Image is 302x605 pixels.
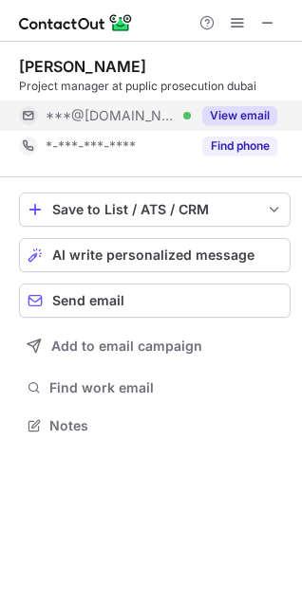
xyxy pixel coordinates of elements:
div: Save to List / ATS / CRM [52,202,257,217]
span: Add to email campaign [51,339,202,354]
div: Project manager at puplic prosecution dubai [19,78,291,95]
button: Notes [19,412,291,439]
button: Add to email campaign [19,329,291,363]
span: AI write personalized message [52,247,255,263]
button: Reveal Button [202,137,277,156]
div: [PERSON_NAME] [19,57,146,76]
span: Find work email [49,379,283,396]
button: AI write personalized message [19,238,291,272]
span: ***@[DOMAIN_NAME] [46,107,177,124]
button: save-profile-one-click [19,192,291,227]
button: Reveal Button [202,106,277,125]
span: Send email [52,293,124,308]
span: Notes [49,417,283,434]
img: ContactOut v5.3.10 [19,11,133,34]
button: Find work email [19,375,291,401]
button: Send email [19,284,291,318]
